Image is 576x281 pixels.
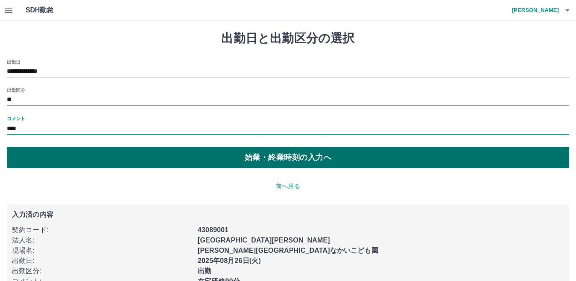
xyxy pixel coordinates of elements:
[12,211,564,218] p: 入力済の内容
[198,237,330,244] b: [GEOGRAPHIC_DATA][PERSON_NAME]
[198,226,228,234] b: 43089001
[7,115,25,121] label: コメント
[12,246,193,256] p: 現場名 :
[12,256,193,266] p: 出勤日 :
[12,235,193,246] p: 法人名 :
[198,247,378,254] b: [PERSON_NAME][GEOGRAPHIC_DATA]なかいこども園
[7,147,569,168] button: 始業・終業時刻の入力へ
[12,225,193,235] p: 契約コード :
[7,31,569,46] h1: 出勤日と出勤区分の選択
[198,267,211,275] b: 出勤
[7,182,569,191] p: 前へ戻る
[7,59,20,65] label: 出勤日
[12,266,193,276] p: 出勤区分 :
[7,87,25,93] label: 出勤区分
[198,257,261,264] b: 2025年08月26日(火)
